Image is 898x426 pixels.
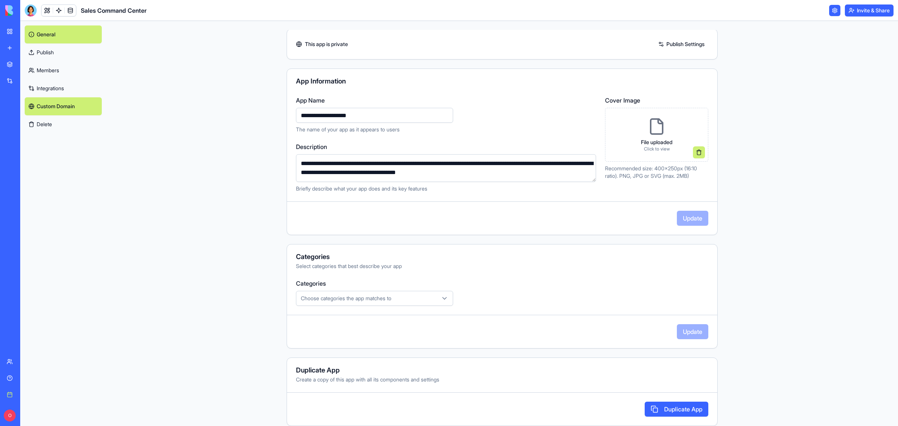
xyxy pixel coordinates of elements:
img: logo [5,5,52,16]
p: Click to view [641,146,672,152]
button: Delete [25,115,102,133]
a: Custom Domain [25,97,102,115]
div: Select categories that best describe your app [296,262,708,270]
span: Choose categories the app matches to [301,295,391,302]
span: Sales Command Center [81,6,147,15]
p: File uploaded [641,139,672,146]
div: Create a copy of this app with all its components and settings [296,376,708,383]
a: Publish Settings [654,38,708,50]
div: Categories [296,253,708,260]
label: Categories [296,279,708,288]
span: This app is private [305,40,348,48]
button: Invite & Share [845,4,894,16]
p: Recommended size: 400x250px (16:10 ratio). PNG, JPG or SVG (max. 2MB) [605,165,708,180]
label: Description [296,142,596,151]
div: Duplicate App [296,367,708,374]
div: File uploadedClick to view [605,108,708,162]
p: Briefly describe what your app does and its key features [296,185,596,192]
label: App Name [296,96,596,105]
a: Publish [25,43,102,61]
a: General [25,25,102,43]
button: Choose categories the app matches to [296,291,453,306]
label: Cover Image [605,96,708,105]
p: The name of your app as it appears to users [296,126,596,133]
a: Members [25,61,102,79]
span: O [4,410,16,422]
div: App Information [296,78,708,85]
button: Duplicate App [645,402,708,417]
a: Integrations [25,79,102,97]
